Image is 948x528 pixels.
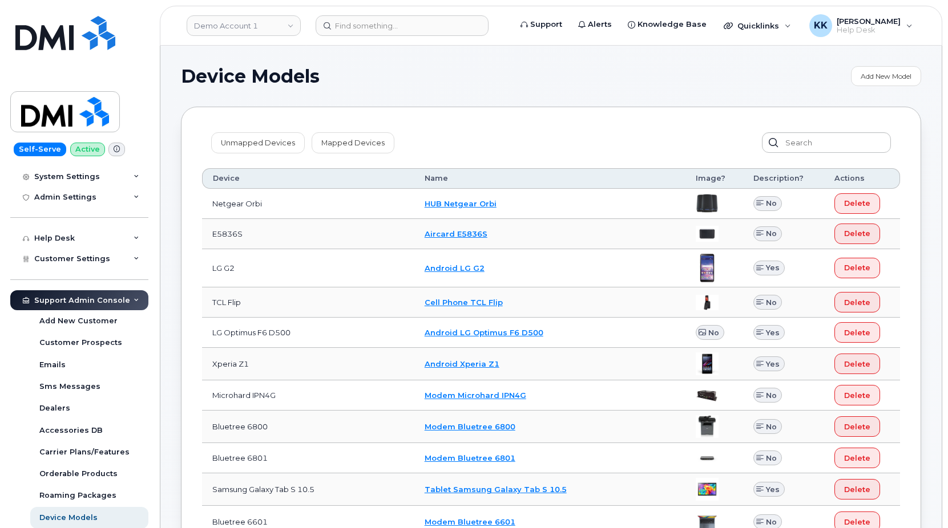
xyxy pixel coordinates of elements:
a: Modem Bluetree 6800 [425,422,515,431]
span: No [708,327,719,338]
span: No [766,228,777,239]
button: Delete [834,258,880,278]
span: Delete [844,517,870,527]
button: Delete [834,224,880,244]
span: Device Models [181,68,320,85]
th: Image? [685,168,743,189]
span: No [766,517,777,527]
button: Delete [834,193,880,214]
td: E5836S [202,219,414,249]
button: Delete [834,385,880,405]
td: Netgear Orbi [202,189,414,219]
span: Yes [766,359,780,369]
a: Add New Model [851,66,921,86]
span: No [766,390,777,401]
img: image20231002-4137094-8a63mw.jpeg [696,415,719,438]
img: image20231002-4137094-567khy.jpeg [696,226,719,241]
button: Delete [834,322,880,343]
a: Android LG G2 [425,263,485,273]
a: Modem Bluetree 6801 [425,453,515,462]
span: No [766,297,777,308]
img: image20231002-4137094-1roxo0z.jpeg [696,478,719,501]
th: Description? [743,168,824,189]
span: Delete [844,390,870,401]
span: Delete [844,359,870,369]
td: LG Optimus F6 D500 [202,318,414,348]
span: Yes [766,262,780,273]
a: Unmapped Devices [211,132,305,153]
img: image20231002-4137094-6mbmwn.jpeg [696,254,719,282]
a: Modem Microhard IPN4G [425,391,526,400]
span: Delete [844,198,870,209]
th: Name [414,168,685,189]
a: Cell Phone TCL Flip [425,298,503,307]
td: Bluetree 6801 [202,443,414,473]
a: Mapped Devices [312,132,394,153]
span: Yes [766,484,780,495]
span: Delete [844,228,870,239]
span: No [766,421,777,432]
a: Modem Bluetree 6601 [425,517,515,526]
button: Delete [834,448,880,468]
td: Bluetree 6800 [202,411,414,443]
input: Search [762,132,891,153]
span: No [766,198,777,209]
a: Android LG Optimus F6 D500 [425,328,543,337]
span: Delete [844,327,870,338]
a: Android Xperia Z1 [425,359,499,368]
span: Yes [766,327,780,338]
th: Actions [824,168,900,189]
img: image20231002-4137094-1lb3fl4.jpeg [696,388,719,403]
button: Delete [834,292,880,312]
a: HUB Netgear Orbi [425,199,497,208]
td: TCL Flip [202,287,414,318]
span: Delete [844,297,870,308]
button: Delete [834,354,880,374]
td: Xperia Z1 [202,348,414,380]
td: Microhard IPN4G [202,380,414,411]
span: Delete [844,421,870,432]
button: Delete [834,416,880,437]
img: image20231002-4137094-ugjnjr.jpeg [696,194,719,213]
th: Device [202,168,414,189]
img: image20231002-4137094-rxixnz.jpeg [696,352,719,375]
span: Delete [844,453,870,464]
span: No [766,453,777,464]
span: Delete [844,262,870,273]
td: LG G2 [202,249,414,287]
img: image20231002-4137094-1md6p5u.jpeg [696,450,719,466]
a: Aircard E5836S [425,229,487,238]
td: Samsung Galaxy Tab S 10.5 [202,473,414,506]
span: Delete [844,484,870,495]
button: Delete [834,479,880,499]
img: image20231002-4137094-88okhv.jpeg [696,295,719,310]
a: Tablet Samsung Galaxy Tab S 10.5 [425,485,567,494]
